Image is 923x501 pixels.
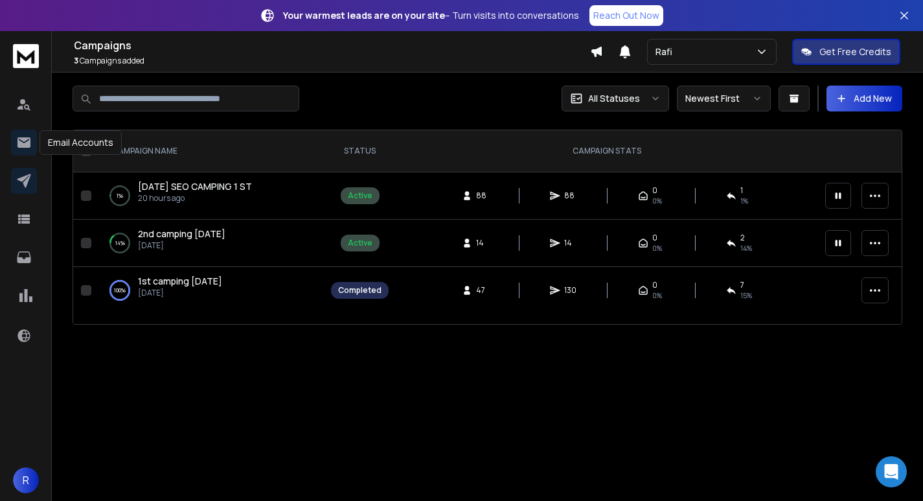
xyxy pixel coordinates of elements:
[138,227,225,240] a: 2nd camping [DATE]
[138,275,222,288] a: 1st camping [DATE]
[652,290,662,301] span: 0%
[115,237,125,250] p: 14 %
[740,290,752,301] span: 15 %
[589,5,663,26] a: Reach Out Now
[652,280,657,290] span: 0
[13,467,39,493] button: R
[138,180,252,193] a: [DATE] SEO CAMPING 1 ST
[740,196,748,206] span: 1 %
[677,86,771,111] button: Newest First
[740,185,743,196] span: 1
[74,56,590,66] p: Campaigns added
[564,238,577,248] span: 14
[97,130,323,172] th: CAMPAIGN NAME
[283,9,579,22] p: – Turn visits into conversations
[476,238,489,248] span: 14
[138,240,225,251] p: [DATE]
[740,243,752,253] span: 14 %
[74,55,78,66] span: 3
[138,180,252,192] span: [DATE] SEO CAMPING 1 ST
[655,45,678,58] p: Rafi
[138,275,222,287] span: 1st camping [DATE]
[117,189,123,202] p: 1 %
[476,285,489,296] span: 47
[348,238,372,248] div: Active
[97,267,323,314] td: 100%1st camping [DATE][DATE]
[652,243,662,253] span: 0%
[13,44,39,68] img: logo
[138,288,222,298] p: [DATE]
[338,285,382,296] div: Completed
[348,191,372,201] div: Active
[40,130,122,155] div: Email Accounts
[97,172,323,220] td: 1%[DATE] SEO CAMPING 1 ST20 hours ago
[588,92,640,105] p: All Statuses
[74,38,590,53] h1: Campaigns
[593,9,659,22] p: Reach Out Now
[826,86,902,111] button: Add New
[97,220,323,267] td: 14%2nd camping [DATE][DATE]
[396,130,817,172] th: CAMPAIGN STATS
[114,284,126,297] p: 100 %
[652,196,662,206] span: 0%
[876,456,907,487] div: Open Intercom Messenger
[740,233,745,243] span: 2
[564,285,577,296] span: 130
[476,191,489,201] span: 88
[740,280,744,290] span: 7
[652,233,657,243] span: 0
[323,130,396,172] th: STATUS
[652,185,657,196] span: 0
[792,39,900,65] button: Get Free Credits
[819,45,891,58] p: Get Free Credits
[138,193,252,204] p: 20 hours ago
[283,9,445,21] strong: Your warmest leads are on your site
[564,191,577,201] span: 88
